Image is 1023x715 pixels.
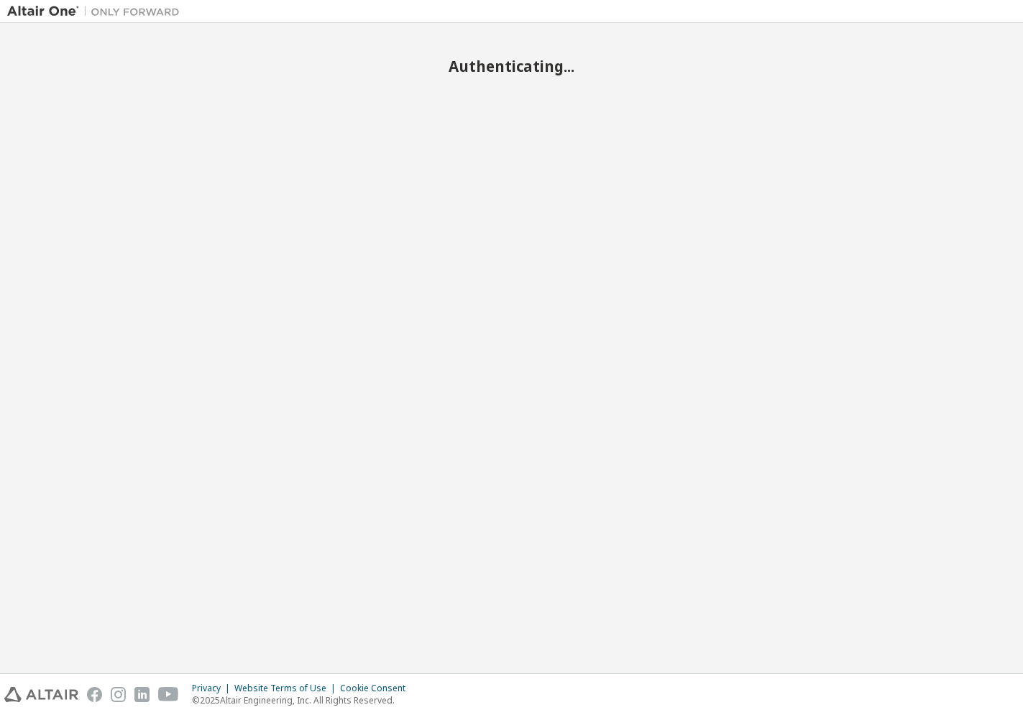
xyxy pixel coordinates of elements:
img: Altair One [7,4,187,19]
p: © 2025 Altair Engineering, Inc. All Rights Reserved. [192,694,414,706]
div: Privacy [192,683,234,694]
img: facebook.svg [87,687,102,702]
img: youtube.svg [158,687,179,702]
img: instagram.svg [111,687,126,702]
img: altair_logo.svg [4,687,78,702]
img: linkedin.svg [134,687,150,702]
div: Cookie Consent [340,683,414,694]
div: Website Terms of Use [234,683,340,694]
h2: Authenticating... [7,57,1016,75]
